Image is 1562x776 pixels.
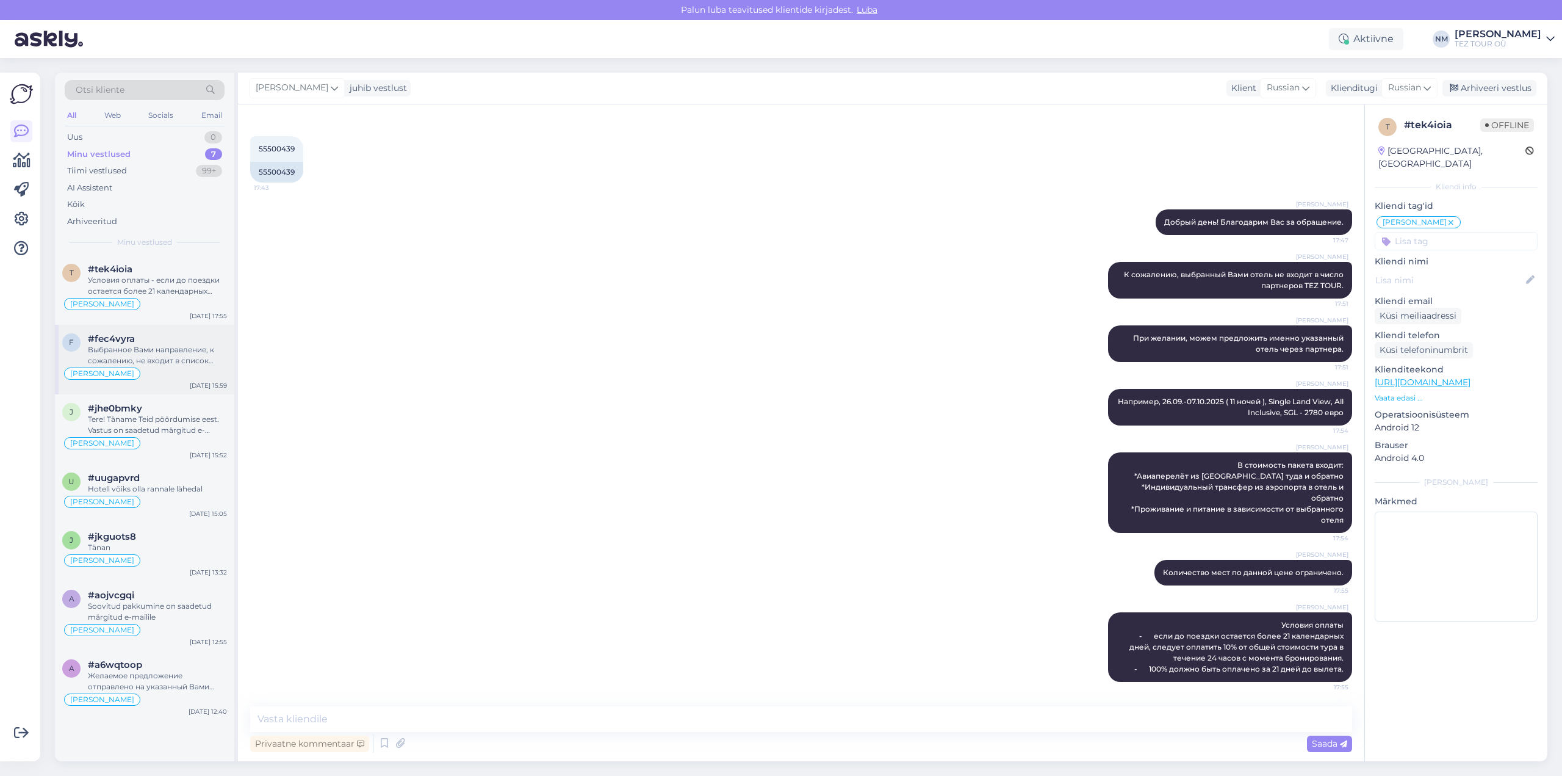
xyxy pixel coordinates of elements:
[1442,80,1536,96] div: Arhiveeri vestlus
[70,626,134,634] span: [PERSON_NAME]
[199,107,225,123] div: Email
[102,107,123,123] div: Web
[70,370,134,377] span: [PERSON_NAME]
[88,333,135,344] span: #fec4vyra
[250,736,369,752] div: Privaatne kommentaar
[70,535,73,545] span: j
[1326,82,1378,95] div: Klienditugi
[1375,421,1538,434] p: Android 12
[190,637,227,647] div: [DATE] 12:55
[1375,255,1538,268] p: Kliendi nimi
[256,81,328,95] span: [PERSON_NAME]
[1375,477,1538,488] div: [PERSON_NAME]
[190,381,227,390] div: [DATE] 15:59
[196,165,222,177] div: 99+
[1375,393,1538,404] p: Vaata edasi ...
[88,275,227,297] div: Условия оплаты - если до поездки остается более 21 календарных дней, следует оплатить 10% от обще...
[1455,29,1555,49] a: [PERSON_NAME]TEZ TOUR OÜ
[1303,363,1348,372] span: 17:51
[67,165,127,177] div: Tiimi vestlused
[1375,377,1470,388] a: [URL][DOMAIN_NAME]
[1303,586,1348,595] span: 17:55
[1375,181,1538,192] div: Kliendi info
[88,590,134,601] span: #aojvcgqi
[67,131,82,143] div: Uus
[1226,82,1256,95] div: Klient
[1329,28,1403,50] div: Aktiivne
[1455,39,1541,49] div: TEZ TOUR OÜ
[1303,236,1348,245] span: 17:47
[1375,408,1538,421] p: Operatsioonisüsteem
[76,84,124,96] span: Otsi kliente
[1388,81,1421,95] span: Russian
[1296,252,1348,261] span: [PERSON_NAME]
[1164,217,1344,227] span: Добрый день! Благодарим Вас за обращение.
[88,473,140,484] span: #uugapvrd
[70,407,73,416] span: j
[1118,397,1345,417] span: Например, 26.09.-07.10.2025 ( 11 ночей ), Single Land View, All Inclusive, SGL - 2780 евро
[1375,342,1473,358] div: Küsi telefoninumbrit
[1386,122,1390,131] span: t
[69,594,74,603] span: a
[70,557,134,564] span: [PERSON_NAME]
[1133,333,1345,354] span: При желании, можем предложить именно указанный отель через партнера.
[1375,232,1538,250] input: Lisa tag
[1129,620,1345,673] span: Условия оплаты - если до поездки остается более 21 календарных дней, следует оплатить 10% от обще...
[250,162,303,183] div: 55500439
[70,300,134,308] span: [PERSON_NAME]
[65,107,79,123] div: All
[88,542,227,553] div: Tänan
[1267,81,1300,95] span: Russian
[1375,329,1538,342] p: Kliendi telefon
[1296,200,1348,209] span: [PERSON_NAME]
[1163,568,1344,577] span: Количество мест по данной цене ограничено.
[1375,308,1461,324] div: Küsi meiliaadressi
[88,403,142,414] span: #jhe0bmky
[117,237,172,248] span: Minu vestlused
[88,659,142,670] span: #a6wqtoop
[67,182,112,194] div: AI Assistent
[70,696,134,703] span: [PERSON_NAME]
[88,264,132,275] span: #tek4ioia
[88,484,227,495] div: Hotell võiks olla rannale lähedal
[1312,738,1347,749] span: Saada
[1378,145,1525,170] div: [GEOGRAPHIC_DATA], [GEOGRAPHIC_DATA]
[69,664,74,673] span: a
[1296,550,1348,559] span: [PERSON_NAME]
[853,4,881,15] span: Luba
[1455,29,1541,39] div: [PERSON_NAME]
[1303,534,1348,543] span: 17:54
[1296,603,1348,612] span: [PERSON_NAME]
[67,216,117,228] div: Arhiveeritud
[1375,295,1538,308] p: Kliendi email
[1375,363,1538,376] p: Klienditeekond
[88,670,227,692] div: Желаемое предложение отправлено на указанный Вами электронный адрес.
[204,131,222,143] div: 0
[1303,426,1348,435] span: 17:54
[146,107,176,123] div: Socials
[1375,274,1524,287] input: Lisa nimi
[1375,200,1538,212] p: Kliendi tag'id
[1375,495,1538,508] p: Märkmed
[190,311,227,321] div: [DATE] 17:55
[254,183,300,192] span: 17:43
[1383,219,1447,226] span: [PERSON_NAME]
[189,509,227,518] div: [DATE] 15:05
[10,82,33,106] img: Askly Logo
[70,498,134,506] span: [PERSON_NAME]
[1480,118,1534,132] span: Offline
[1375,439,1538,452] p: Brauser
[88,344,227,366] div: Выбранное Вами направление, к сожалению, не входит в список предлагаемых TEZ TOUR направлений.
[1375,452,1538,465] p: Android 4.0
[205,148,222,161] div: 7
[68,477,74,486] span: u
[1131,460,1345,524] span: В стоимость пакета входит: *Авиаперелёт из [GEOGRAPHIC_DATA] туда и обратно *Индивидуальный транс...
[1404,118,1480,132] div: # tek4ioia
[1296,316,1348,325] span: [PERSON_NAME]
[88,601,227,623] div: Soovitud pakkumine on saadetud märgitud e-mailile
[88,531,136,542] span: #jkguots8
[88,414,227,436] div: Tere! Täname Teid pöördumise eest. Vastus on saadetud märgitud e-mailile
[1303,683,1348,692] span: 17:55
[67,148,131,161] div: Minu vestlused
[67,198,85,211] div: Kõik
